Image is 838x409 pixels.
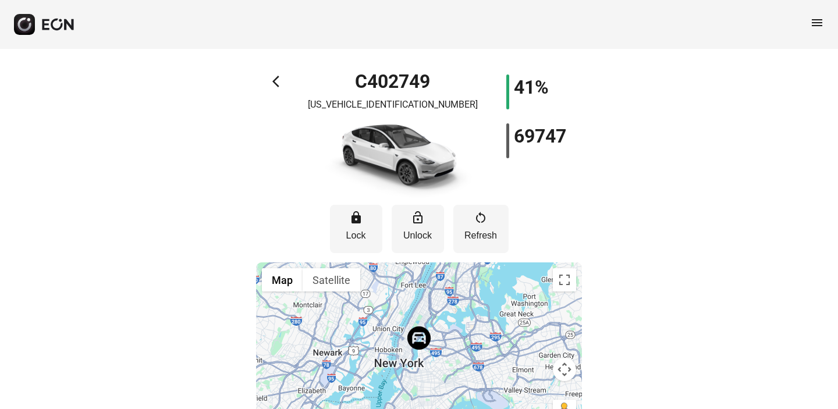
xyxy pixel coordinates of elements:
[272,74,286,88] span: arrow_back_ios
[474,211,488,225] span: restart_alt
[453,205,509,253] button: Refresh
[303,268,360,291] button: Show satellite imagery
[514,80,549,94] h1: 41%
[392,205,444,253] button: Unlock
[411,211,425,225] span: lock_open
[397,229,438,243] p: Unlock
[514,129,566,143] h1: 69747
[810,16,824,30] span: menu
[311,116,474,198] img: car
[553,268,576,291] button: Toggle fullscreen view
[553,358,576,381] button: Map camera controls
[308,98,478,112] p: [US_VEHICLE_IDENTIFICATION_NUMBER]
[459,229,503,243] p: Refresh
[330,205,382,253] button: Lock
[355,74,430,88] h1: C402749
[262,268,303,291] button: Show street map
[349,211,363,225] span: lock
[336,229,377,243] p: Lock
